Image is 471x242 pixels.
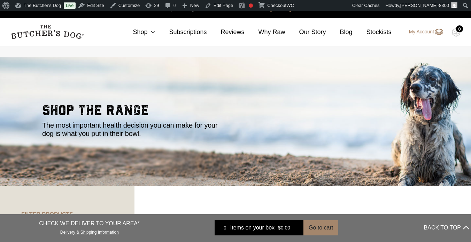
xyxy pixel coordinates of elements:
[215,220,303,235] a: 0 Items on your box $0.00
[424,219,469,236] button: BACK TO TOP
[42,121,227,138] p: The most important health decision you can make for your dog is what you put in their bowl.
[402,28,443,36] a: My Account
[278,225,281,231] span: $
[155,27,207,37] a: Subscriptions
[249,3,253,8] div: Focus keyphrase not set
[285,27,326,37] a: Our Story
[278,225,290,231] bdi: 0.00
[60,228,119,235] a: Delivery & Shipping Information
[303,220,338,235] button: Go to cart
[220,224,230,231] div: 0
[452,28,461,37] img: TBD_Cart-Empty.png
[456,25,463,32] div: 0
[207,27,244,37] a: Reviews
[245,27,285,37] a: Why Raw
[230,224,275,232] span: Items on your box
[119,27,155,37] a: Shop
[64,2,76,9] a: Live
[42,104,429,121] h2: shop the range
[326,27,353,37] a: Blog
[459,4,464,13] a: close
[400,3,449,8] span: [PERSON_NAME]-8300
[39,219,140,228] p: CHECK WE DELIVER TO YOUR AREA*
[353,27,392,37] a: Stockists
